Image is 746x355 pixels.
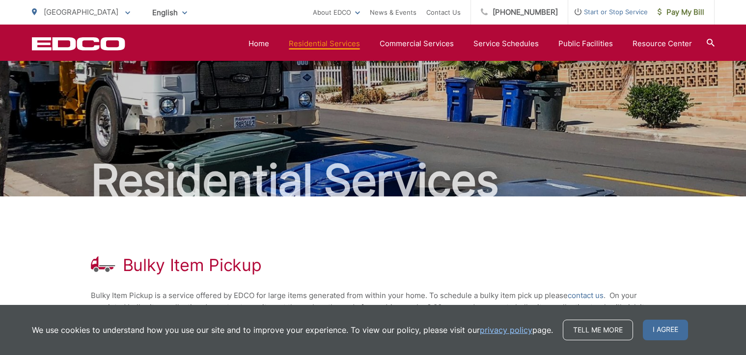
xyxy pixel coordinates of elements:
a: Commercial Services [380,38,454,50]
span: I agree [643,320,688,340]
span: Pay My Bill [658,6,704,18]
a: Home [249,38,269,50]
a: Public Facilities [558,38,613,50]
a: Contact Us [426,6,461,18]
a: Tell me more [563,320,633,340]
span: [GEOGRAPHIC_DATA] [44,7,118,17]
h1: Bulky Item Pickup [123,255,262,275]
a: contact us [568,290,604,301]
span: English [145,4,194,21]
h2: Residential Services [32,156,715,205]
a: About EDCO [313,6,360,18]
a: Residential Services [289,38,360,50]
a: News & Events [370,6,416,18]
a: Service Schedules [473,38,539,50]
p: We use cookies to understand how you use our site and to improve your experience. To view our pol... [32,324,553,336]
p: Bulky Item Pickup is a service offered by EDCO for large items generated from within your home. T... [91,290,656,325]
a: EDCD logo. Return to the homepage. [32,37,125,51]
a: Resource Center [633,38,692,50]
a: privacy policy [480,324,532,336]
